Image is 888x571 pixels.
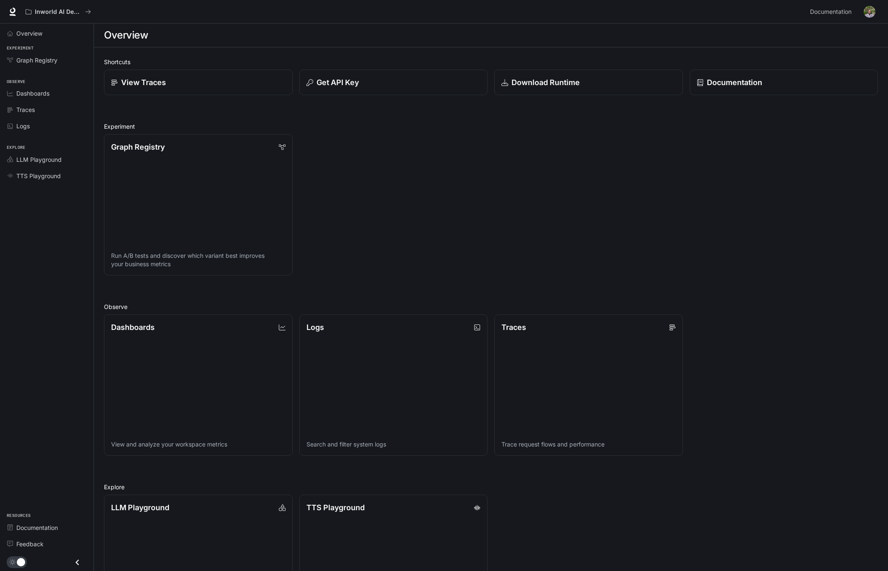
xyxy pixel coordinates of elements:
[3,169,90,183] a: TTS Playground
[16,523,58,532] span: Documentation
[3,537,90,551] a: Feedback
[111,502,169,513] p: LLM Playground
[104,122,878,131] h2: Experiment
[16,89,49,98] span: Dashboards
[299,70,488,95] button: Get API Key
[3,152,90,167] a: LLM Playground
[3,102,90,117] a: Traces
[111,252,286,268] p: Run A/B tests and discover which variant best improves your business metrics
[104,483,878,491] h2: Explore
[690,70,878,95] a: Documentation
[104,134,293,275] a: Graph RegistryRun A/B tests and discover which variant best improves your business metrics
[111,440,286,449] p: View and analyze your workspace metrics
[68,554,87,571] button: Close drawer
[17,557,25,566] span: Dark mode toggle
[22,3,95,20] button: All workspaces
[16,122,30,130] span: Logs
[501,322,526,333] p: Traces
[3,26,90,41] a: Overview
[3,520,90,535] a: Documentation
[810,7,852,17] span: Documentation
[861,3,878,20] button: User avatar
[501,440,676,449] p: Trace request flows and performance
[16,29,42,38] span: Overview
[16,155,62,164] span: LLM Playground
[306,440,481,449] p: Search and filter system logs
[317,77,359,88] p: Get API Key
[16,540,44,548] span: Feedback
[104,302,878,311] h2: Observe
[299,314,488,456] a: LogsSearch and filter system logs
[16,105,35,114] span: Traces
[104,70,293,95] a: View Traces
[111,141,165,153] p: Graph Registry
[3,53,90,67] a: Graph Registry
[512,77,580,88] p: Download Runtime
[104,314,293,456] a: DashboardsView and analyze your workspace metrics
[16,56,57,65] span: Graph Registry
[104,57,878,66] h2: Shortcuts
[494,314,683,456] a: TracesTrace request flows and performance
[35,8,82,16] p: Inworld AI Demos
[494,70,683,95] a: Download Runtime
[16,171,61,180] span: TTS Playground
[104,27,148,44] h1: Overview
[3,86,90,101] a: Dashboards
[3,119,90,133] a: Logs
[111,322,155,333] p: Dashboards
[864,6,875,18] img: User avatar
[807,3,858,20] a: Documentation
[121,77,166,88] p: View Traces
[306,502,365,513] p: TTS Playground
[707,77,762,88] p: Documentation
[306,322,324,333] p: Logs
